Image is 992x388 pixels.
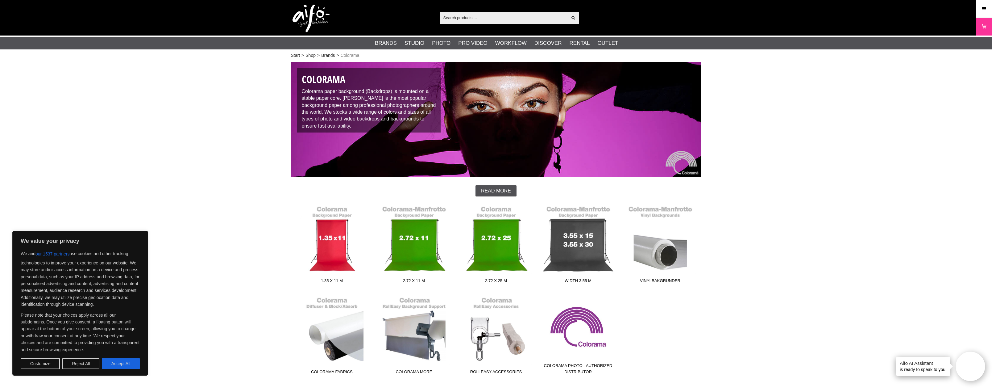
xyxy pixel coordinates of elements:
[337,52,339,59] span: >
[537,363,619,377] span: Colorama Photo - Authorized Distributor
[440,13,568,22] input: Search products ...
[458,39,487,47] a: Pro Video
[291,369,373,377] span: Colorama Fabrics
[896,357,950,376] div: is ready to speak to you!
[291,62,701,177] img: Colorama Paper Backgrounds
[102,358,140,369] button: Accept All
[455,278,537,286] span: 2.72 x 25 m
[62,358,99,369] button: Reject All
[35,248,70,259] button: our 1537 partners
[12,231,148,376] div: We value your privacy
[373,294,455,377] a: Colorama more
[21,312,140,353] p: Please note that your choices apply across all our subdomains. Once you give consent, a floating ...
[432,39,450,47] a: Photo
[297,68,441,133] div: Colorama paper background (Backdrops) is mounted on a stable paper core. [PERSON_NAME] is the mos...
[291,203,373,286] a: 1.35 x 11 m
[455,369,537,377] span: RollEasy Accessories
[900,360,947,366] h4: Aifo AI Assistant
[302,73,436,86] h1: Colorama
[375,39,397,47] a: Brands
[21,358,60,369] button: Customize
[373,278,455,286] span: 2.72 x 11 m
[291,52,300,59] a: Start
[317,52,320,59] span: >
[21,248,140,308] p: We and use cookies and other tracking technologies to improve your experience on our website. We ...
[305,52,316,59] a: Shop
[455,294,537,377] a: RollEasy Accessories
[570,39,590,47] a: Rental
[341,52,359,59] span: Colorama
[321,52,335,59] a: Brands
[21,237,140,245] p: We value your privacy
[619,278,701,286] span: Vinylbakgrunder
[293,5,330,32] img: logo.png
[537,203,619,286] a: Width 3.55 m
[619,203,701,286] a: Vinylbakgrunder
[405,39,424,47] a: Studio
[373,203,455,286] a: 2.72 x 11 m
[537,278,619,286] span: Width 3.55 m
[537,294,619,377] a: Colorama Photo - Authorized Distributor
[291,278,373,286] span: 1.35 x 11 m
[534,39,562,47] a: Discover
[481,188,511,194] span: Read more
[301,52,304,59] span: >
[373,369,455,377] span: Colorama more
[291,294,373,377] a: Colorama Fabrics
[495,39,527,47] a: Workflow
[455,203,537,286] a: 2.72 x 25 m
[597,39,618,47] a: Outlet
